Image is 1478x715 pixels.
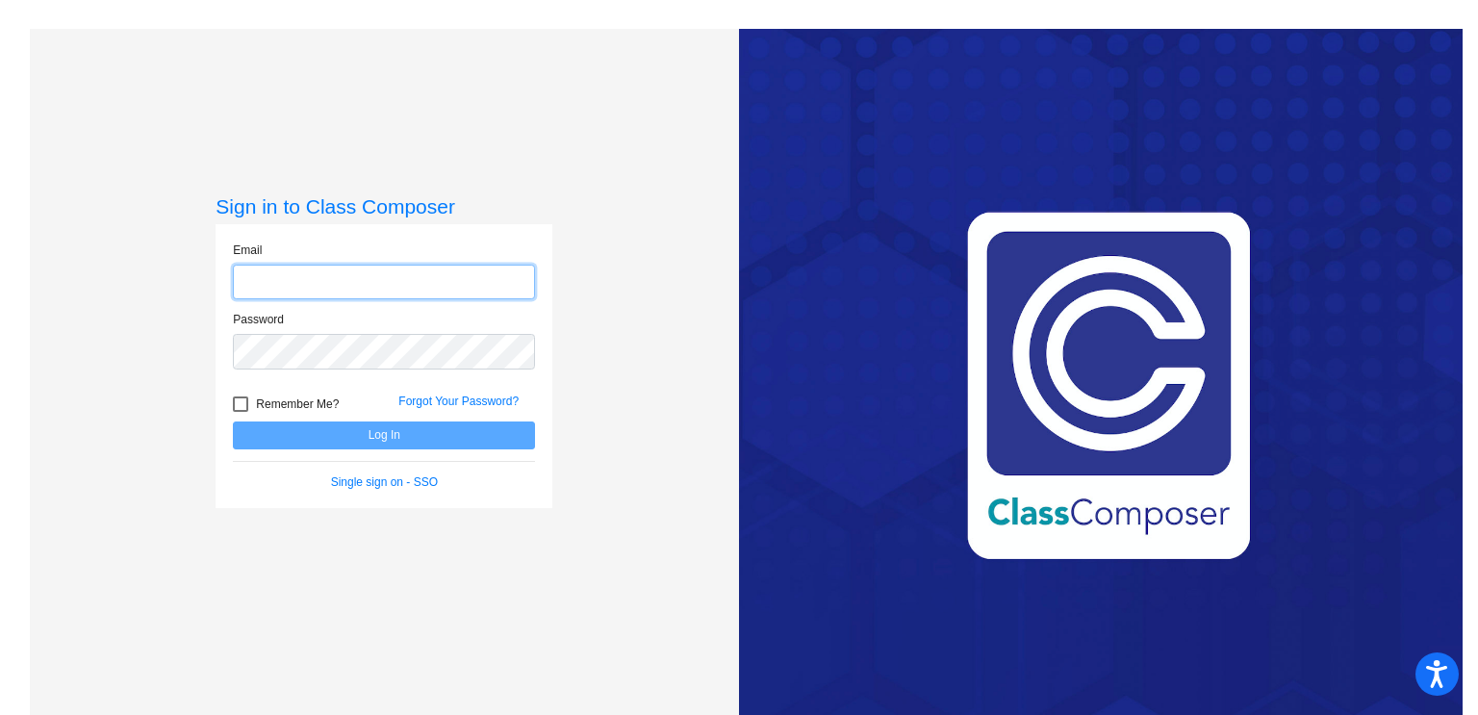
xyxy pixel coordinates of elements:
[233,311,284,328] label: Password
[256,393,339,416] span: Remember Me?
[398,395,519,408] a: Forgot Your Password?
[233,421,535,449] button: Log In
[331,475,438,489] a: Single sign on - SSO
[233,242,262,259] label: Email
[216,194,552,218] h3: Sign in to Class Composer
